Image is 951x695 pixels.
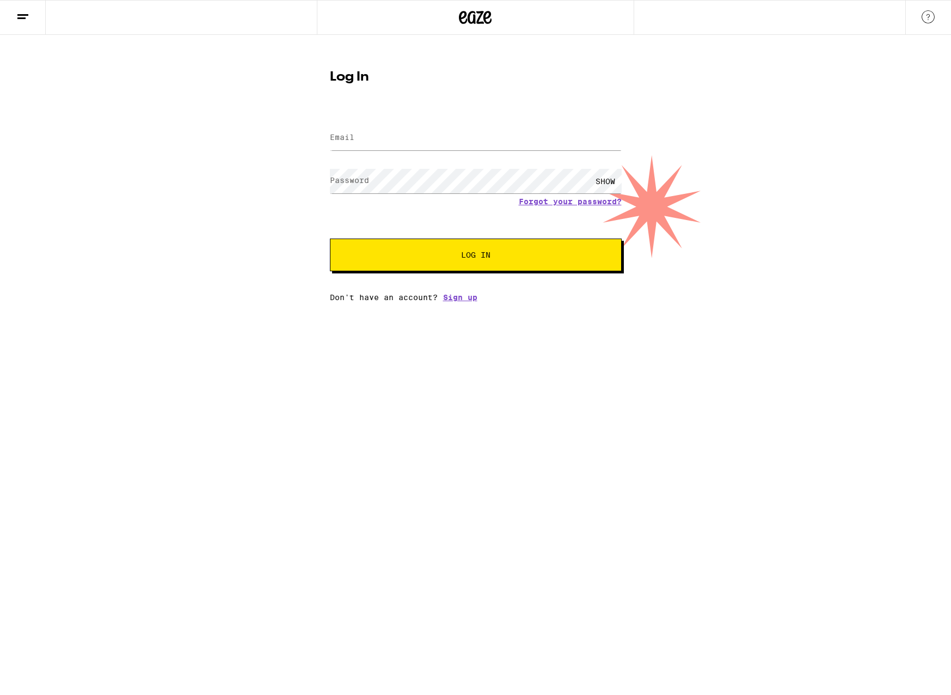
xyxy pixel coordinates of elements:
div: Don't have an account? [330,293,622,302]
a: Forgot your password? [519,197,622,206]
span: Log In [461,251,490,259]
div: SHOW [589,169,622,193]
label: Password [330,176,369,185]
label: Email [330,133,354,142]
a: Sign up [443,293,477,302]
button: Log In [330,239,622,271]
h1: Log In [330,71,622,84]
input: Email [330,126,622,150]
